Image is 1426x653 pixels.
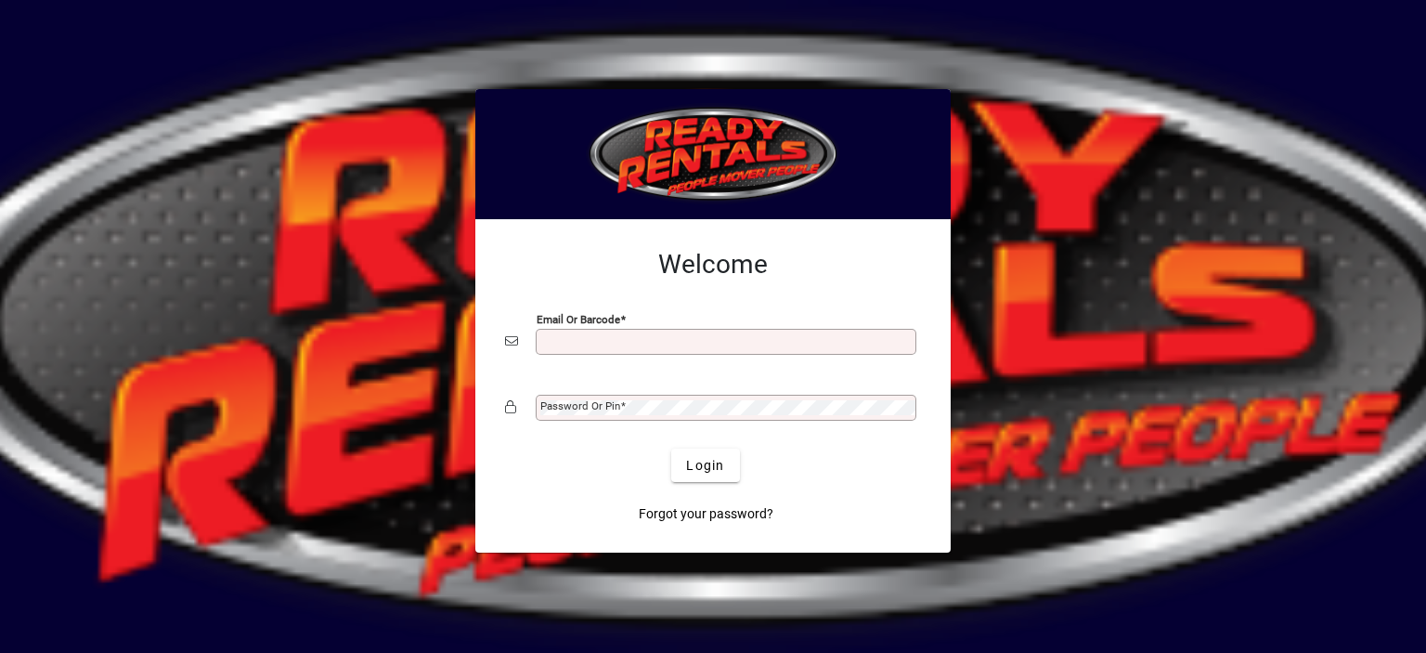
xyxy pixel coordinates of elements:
[671,449,739,482] button: Login
[631,497,781,530] a: Forgot your password?
[537,313,620,326] mat-label: Email or Barcode
[505,249,921,281] h2: Welcome
[639,504,773,524] span: Forgot your password?
[540,399,620,412] mat-label: Password or Pin
[686,456,724,476] span: Login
